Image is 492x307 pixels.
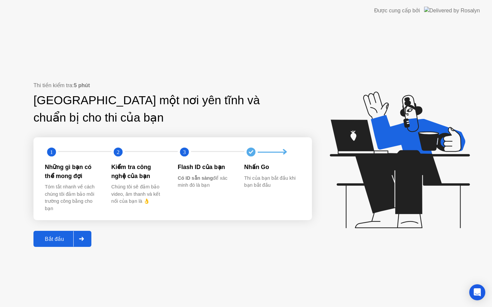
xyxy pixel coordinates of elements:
div: Thi tiền kiểm tra: [33,82,312,90]
div: để xác minh đó là bạn [178,175,234,189]
div: Flash ID của bạn [178,163,234,171]
b: 5 phút [74,83,90,88]
div: Kiểm tra công nghệ của bạn [111,163,167,180]
text: 2 [116,149,119,155]
div: Bắt đầu [35,236,73,242]
div: Tóm tắt nhanh về cách chúng tôi đảm bảo môi trường công bằng cho bạn [45,183,101,212]
text: 1 [50,149,53,155]
div: Những gì bạn có thể mong đợi [45,163,101,180]
div: [GEOGRAPHIC_DATA] một nơi yên tĩnh và chuẩn bị cho thi của bạn [33,92,269,127]
div: Thi của bạn bắt đầu khi bạn bắt đầu [244,175,300,189]
div: Open Intercom Messenger [469,284,485,300]
button: Bắt đầu [33,231,91,247]
div: Nhấn Go [244,163,300,171]
div: Được cung cấp bởi [374,7,420,15]
img: Delivered by Rosalyn [424,7,480,14]
b: Có ID sẵn sàng [178,175,213,181]
text: 3 [183,149,186,155]
div: Chúng tôi sẽ đảm bảo video, âm thanh và kết nối của bạn là 👌 [111,183,167,205]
